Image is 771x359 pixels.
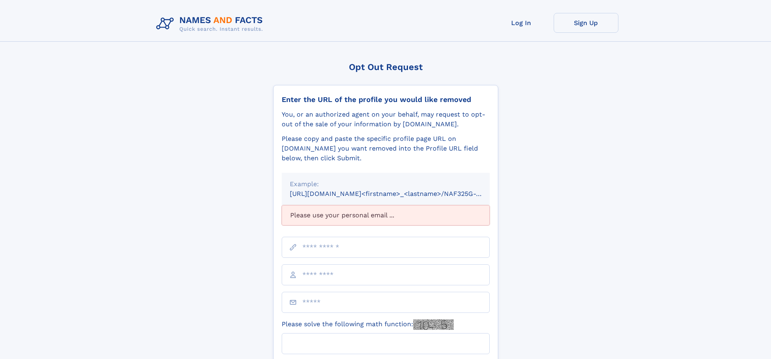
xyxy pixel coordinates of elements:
div: You, or an authorized agent on your behalf, may request to opt-out of the sale of your informatio... [282,110,490,129]
a: Sign Up [554,13,618,33]
a: Log In [489,13,554,33]
div: Please copy and paste the specific profile page URL on [DOMAIN_NAME] you want removed into the Pr... [282,134,490,163]
small: [URL][DOMAIN_NAME]<firstname>_<lastname>/NAF325G-xxxxxxxx [290,190,505,198]
div: Example: [290,179,482,189]
label: Please solve the following math function: [282,319,454,330]
div: Enter the URL of the profile you would like removed [282,95,490,104]
div: Opt Out Request [273,62,498,72]
div: Please use your personal email ... [282,205,490,225]
img: Logo Names and Facts [153,13,270,35]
